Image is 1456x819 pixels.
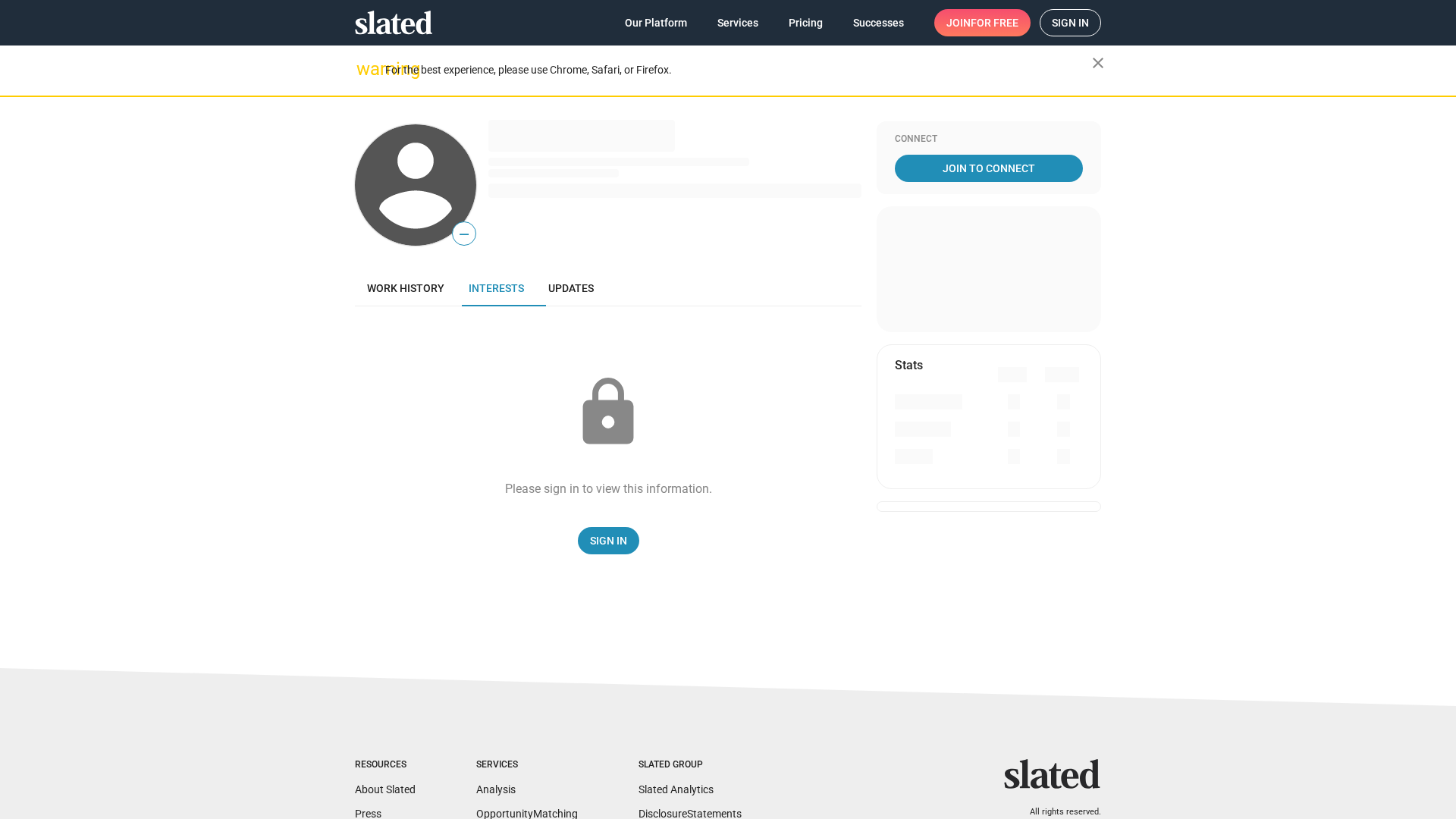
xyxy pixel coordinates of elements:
[356,60,375,78] mat-icon: warning
[385,60,1092,80] div: For the best experience, please use Chrome, Safari, or Firefox.
[355,759,416,771] div: Resources
[777,9,835,36] a: Pricing
[453,224,475,244] span: —
[895,133,1083,146] div: Connect
[934,9,1031,36] a: Joinfor free
[476,783,516,795] a: Analysis
[548,282,594,294] span: Updates
[505,481,712,497] div: Please sign in to view this information.
[536,270,606,306] a: Updates
[639,783,714,795] a: Slated Analytics
[367,282,444,294] span: Work history
[898,155,1080,182] span: Join To Connect
[457,270,536,306] a: Interests
[476,759,578,771] div: Services
[1052,10,1089,36] span: Sign in
[971,9,1018,36] span: for free
[895,357,923,373] mat-card-title: Stats
[705,9,770,36] a: Services
[895,155,1083,182] a: Join To Connect
[1089,54,1107,72] mat-icon: close
[570,375,646,450] mat-icon: lock
[613,9,699,36] a: Our Platform
[355,270,457,306] a: Work history
[1040,9,1101,36] a: Sign in
[355,783,416,795] a: About Slated
[625,9,687,36] span: Our Platform
[853,9,904,36] span: Successes
[578,527,639,554] a: Sign In
[469,282,524,294] span: Interests
[841,9,916,36] a: Successes
[946,9,1018,36] span: Join
[789,9,823,36] span: Pricing
[590,527,627,554] span: Sign In
[639,759,742,771] div: Slated Group
[717,9,758,36] span: Services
